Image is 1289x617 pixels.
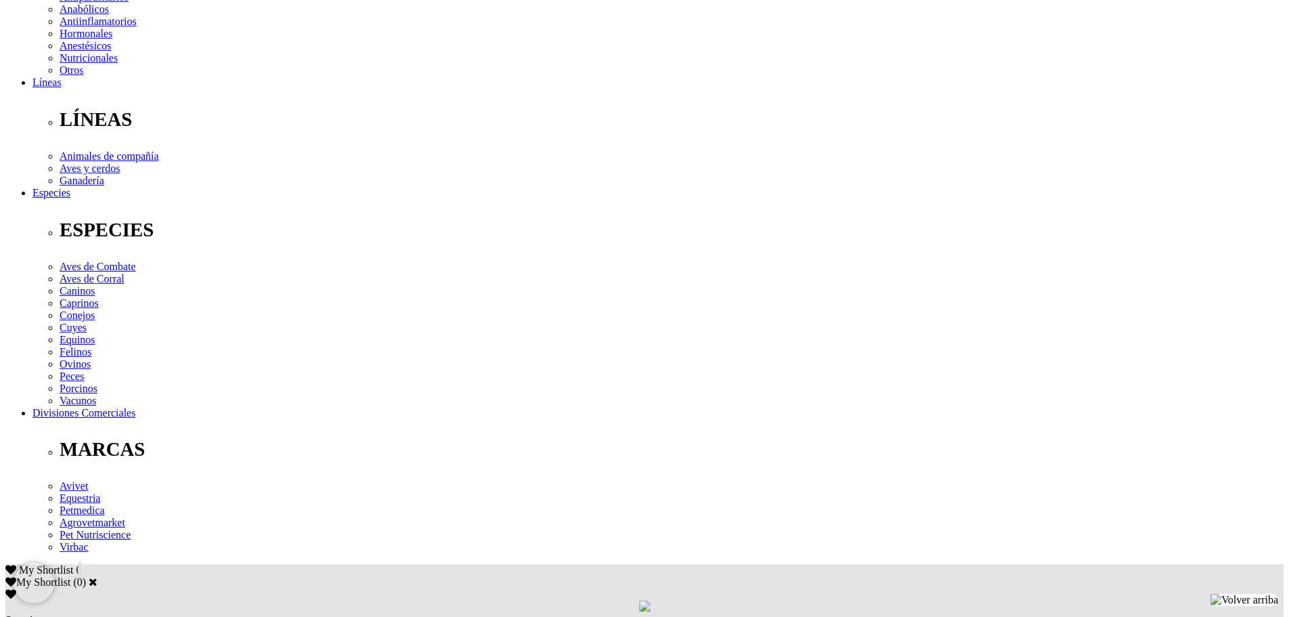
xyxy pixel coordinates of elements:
[5,576,70,588] label: My Shortlist
[60,150,159,162] a: Animales de compañía
[60,273,125,284] a: Aves de Corral
[60,28,112,39] a: Hormonales
[60,541,89,553] a: Virbac
[60,438,1284,461] p: MARCAS
[60,163,120,174] a: Aves y cerdos
[60,322,87,333] a: Cuyes
[32,187,70,198] a: Especies
[76,564,81,576] span: 0
[60,261,136,272] a: Aves de Combate
[60,505,105,516] a: Petmedica
[60,346,91,358] a: Felinos
[89,576,97,587] a: Cerrar
[60,334,95,345] a: Equinos
[60,219,1284,241] p: ESPECIES
[60,370,84,382] a: Peces
[60,383,97,394] a: Porcinos
[60,52,118,64] a: Nutricionales
[73,576,86,588] span: ( )
[60,64,84,76] a: Otros
[60,108,1284,131] p: LÍNEAS
[60,358,91,370] a: Ovinos
[60,529,131,540] a: Pet Nutriscience
[32,407,135,419] a: Divisiones Comerciales
[1211,594,1278,606] img: Volver arriba
[60,517,125,528] a: Agrovetmarket
[60,175,104,186] a: Ganadería
[60,492,100,504] a: Equestria
[60,3,109,15] a: Anabólicos
[60,310,95,321] a: Conejos
[60,40,111,51] a: Anestésicos
[32,77,62,88] a: Líneas
[60,285,95,297] a: Caninos
[60,297,99,309] a: Caprinos
[77,576,83,588] label: 0
[14,563,54,603] iframe: Brevo live chat
[60,480,88,492] a: Avivet
[60,16,137,27] a: Antiinflamatorios
[639,601,650,612] img: loading.gif
[60,395,96,406] a: Vacunos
